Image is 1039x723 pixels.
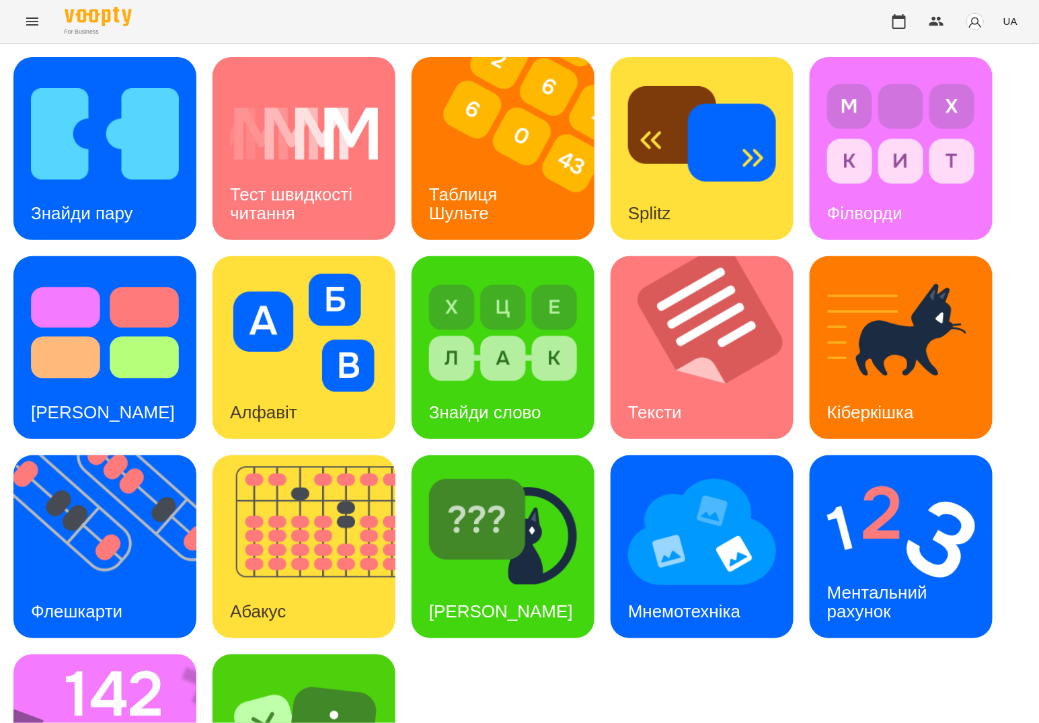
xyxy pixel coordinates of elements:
a: Тест швидкості читанняТест швидкості читання [213,57,395,240]
span: UA [1003,14,1017,28]
a: Знайди словоЗнайди слово [412,256,594,439]
h3: Флешкарти [31,601,122,621]
img: Voopty Logo [65,7,132,26]
a: МнемотехнікаМнемотехніка [611,455,794,638]
img: Splitz [628,75,776,193]
img: Абакус [213,455,412,638]
h3: Кіберкішка [827,402,914,422]
button: Menu [16,5,48,38]
h3: Тексти [628,402,682,422]
img: Тест швидкості читання [230,75,378,193]
img: Філворди [827,75,975,193]
a: Знайди паруЗнайди пару [13,57,196,240]
a: Знайди Кіберкішку[PERSON_NAME] [412,455,594,638]
h3: Мнемотехніка [628,601,740,621]
img: Флешкарти [13,455,213,638]
button: UA [998,9,1023,34]
a: Тест Струпа[PERSON_NAME] [13,256,196,439]
a: Ментальний рахунокМентальний рахунок [810,455,993,638]
img: Тексти [611,256,810,439]
img: Мнемотехніка [628,473,776,591]
img: Кіберкішка [827,274,975,392]
a: АлфавітАлфавіт [213,256,395,439]
h3: [PERSON_NAME] [429,601,573,621]
img: Ментальний рахунок [827,473,975,591]
img: Знайди слово [429,274,577,392]
img: Алфавіт [230,274,378,392]
a: Таблиця ШультеТаблиця Шульте [412,57,594,240]
a: АбакусАбакус [213,455,395,638]
h3: Splitz [628,203,671,223]
img: Знайди пару [31,75,179,193]
img: avatar_s.png [966,12,985,31]
h3: Алфавіт [230,402,297,422]
h3: Знайди слово [429,402,541,422]
a: ТекстиТексти [611,256,794,439]
a: КіберкішкаКіберкішка [810,256,993,439]
h3: Знайди пару [31,203,133,223]
h3: Таблиця Шульте [429,184,502,223]
h3: [PERSON_NAME] [31,402,175,422]
a: ФілвордиФілворди [810,57,993,240]
h3: Тест швидкості читання [230,184,357,223]
h3: Філворди [827,203,902,223]
img: Знайди Кіберкішку [429,473,577,591]
h3: Абакус [230,601,286,621]
h3: Ментальний рахунок [827,582,932,621]
a: SplitzSplitz [611,57,794,240]
span: For Business [65,28,132,36]
a: ФлешкартиФлешкарти [13,455,196,638]
img: Тест Струпа [31,274,179,392]
img: Таблиця Шульте [412,57,611,240]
